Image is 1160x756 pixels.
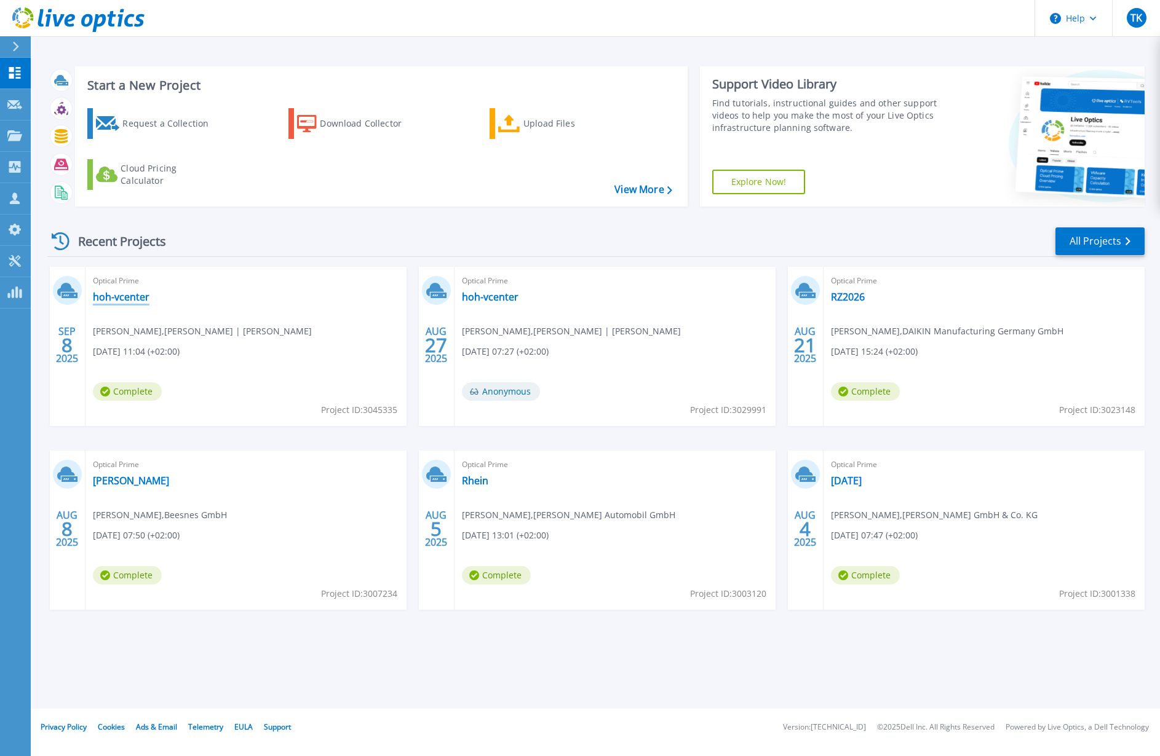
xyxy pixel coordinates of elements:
[93,458,399,471] span: Optical Prime
[425,340,447,350] span: 27
[264,722,291,732] a: Support
[62,524,73,534] span: 8
[321,403,397,417] span: Project ID: 3045335
[87,79,672,92] h3: Start a New Project
[62,340,73,350] span: 8
[93,345,180,358] span: [DATE] 11:04 (+02:00)
[462,566,531,585] span: Complete
[55,506,79,551] div: AUG 2025
[490,108,627,139] a: Upload Files
[831,474,862,487] a: [DATE]
[93,529,180,542] span: [DATE] 07:50 (+02:00)
[831,291,865,303] a: RZ2026
[320,111,418,136] div: Download Collector
[98,722,125,732] a: Cookies
[462,508,675,522] span: [PERSON_NAME] , [PERSON_NAME] Automobil GmbH
[831,274,1137,288] span: Optical Prime
[800,524,811,534] span: 4
[424,323,448,368] div: AUG 2025
[41,722,87,732] a: Privacy Policy
[614,184,672,195] a: View More
[523,111,622,136] div: Upload Files
[831,345,918,358] span: [DATE] 15:24 (+02:00)
[712,170,806,194] a: Explore Now!
[47,226,183,256] div: Recent Projects
[462,382,540,401] span: Anonymous
[831,458,1137,471] span: Optical Prime
[690,403,766,417] span: Project ID: 3029991
[712,97,939,134] div: Find tutorials, instructional guides and other support videos to help you make the most of your L...
[93,382,162,401] span: Complete
[1006,723,1149,731] li: Powered by Live Optics, a Dell Technology
[87,159,224,190] a: Cloud Pricing Calculator
[690,587,766,600] span: Project ID: 3003120
[712,76,939,92] div: Support Video Library
[93,566,162,585] span: Complete
[462,291,518,303] a: hoh-vcenter
[121,162,219,187] div: Cloud Pricing Calculator
[462,458,768,471] span: Optical Prime
[462,274,768,288] span: Optical Prime
[136,722,177,732] a: Ads & Email
[321,587,397,600] span: Project ID: 3007234
[93,325,312,338] span: [PERSON_NAME] , [PERSON_NAME] | [PERSON_NAME]
[831,508,1038,522] span: [PERSON_NAME] , [PERSON_NAME] GmbH & Co. KG
[93,508,227,522] span: [PERSON_NAME] , Beesnes GmbH
[93,291,149,303] a: hoh-vcenter
[793,323,817,368] div: AUG 2025
[462,474,488,487] a: Rhein
[793,506,817,551] div: AUG 2025
[462,345,549,358] span: [DATE] 07:27 (+02:00)
[1130,13,1142,23] span: TK
[87,108,224,139] a: Request a Collection
[831,566,900,585] span: Complete
[1055,227,1145,255] a: All Projects
[431,524,442,534] span: 5
[93,274,399,288] span: Optical Prime
[831,325,1063,338] span: [PERSON_NAME] , DAIKIN Manufacturing Germany GmbH
[1059,587,1135,600] span: Project ID: 3001338
[55,323,79,368] div: SEP 2025
[424,506,448,551] div: AUG 2025
[462,529,549,542] span: [DATE] 13:01 (+02:00)
[188,722,223,732] a: Telemetry
[794,340,816,350] span: 21
[93,474,169,487] a: [PERSON_NAME]
[1059,403,1135,417] span: Project ID: 3023148
[783,723,866,731] li: Version: [TECHNICAL_ID]
[462,325,681,338] span: [PERSON_NAME] , [PERSON_NAME] | [PERSON_NAME]
[122,111,221,136] div: Request a Collection
[288,108,426,139] a: Download Collector
[831,529,918,542] span: [DATE] 07:47 (+02:00)
[234,722,253,732] a: EULA
[877,723,995,731] li: © 2025 Dell Inc. All Rights Reserved
[831,382,900,401] span: Complete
